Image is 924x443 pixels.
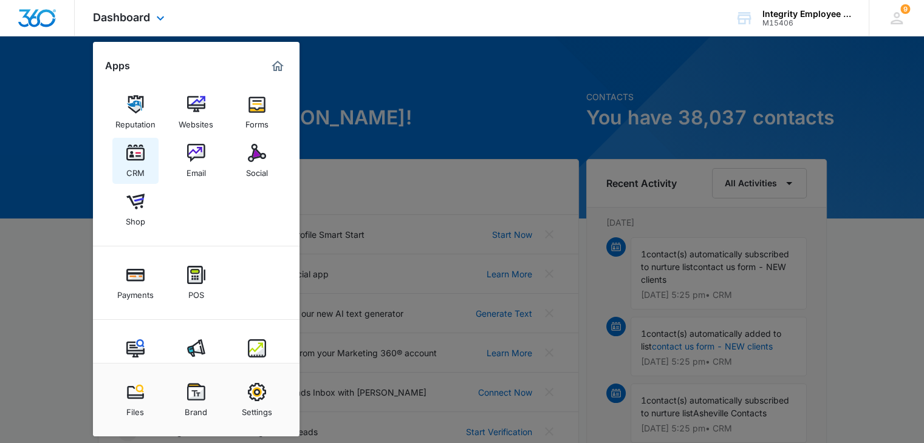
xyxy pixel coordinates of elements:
div: POS [188,284,204,300]
div: Email [187,162,206,178]
h2: Apps [105,60,130,72]
a: Forms [234,89,280,135]
div: Files [126,401,144,417]
div: account name [762,9,851,19]
a: Intelligence [234,333,280,379]
div: Ads [189,357,204,373]
span: 9 [900,4,910,14]
a: Social [234,138,280,184]
a: Reputation [112,89,159,135]
div: Content [120,357,151,373]
a: Websites [173,89,219,135]
div: Payments [117,284,154,300]
div: Intelligence [235,357,278,373]
div: Shop [126,211,145,226]
div: Brand [185,401,207,417]
a: Shop [112,186,159,232]
div: notifications count [900,4,910,14]
div: Websites [179,113,213,129]
a: Files [112,377,159,423]
div: Forms [245,113,269,129]
div: account id [762,19,851,27]
div: Reputation [115,113,156,129]
div: CRM [126,162,145,178]
a: CRM [112,138,159,184]
a: Content [112,333,159,379]
a: Brand [173,377,219,423]
a: Marketing 360® Dashboard [268,56,287,76]
a: Settings [234,377,280,423]
a: Ads [173,333,219,379]
a: POS [173,260,219,306]
a: Payments [112,260,159,306]
span: Dashboard [93,11,150,24]
div: Settings [242,401,272,417]
a: Email [173,138,219,184]
div: Social [246,162,268,178]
